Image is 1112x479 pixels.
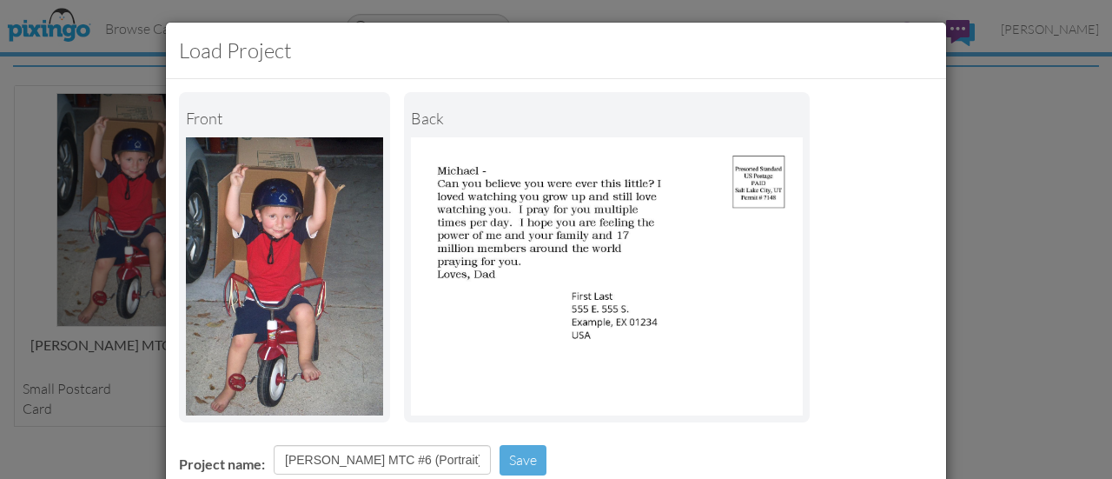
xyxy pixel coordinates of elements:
div: back [411,99,804,137]
div: Front [186,99,383,137]
button: Save [500,445,546,476]
input: Enter project name [274,445,491,475]
label: Project name: [179,455,265,475]
h3: Load Project [179,36,933,65]
img: Landscape Image [186,137,383,416]
img: Portrait Image [411,137,804,416]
